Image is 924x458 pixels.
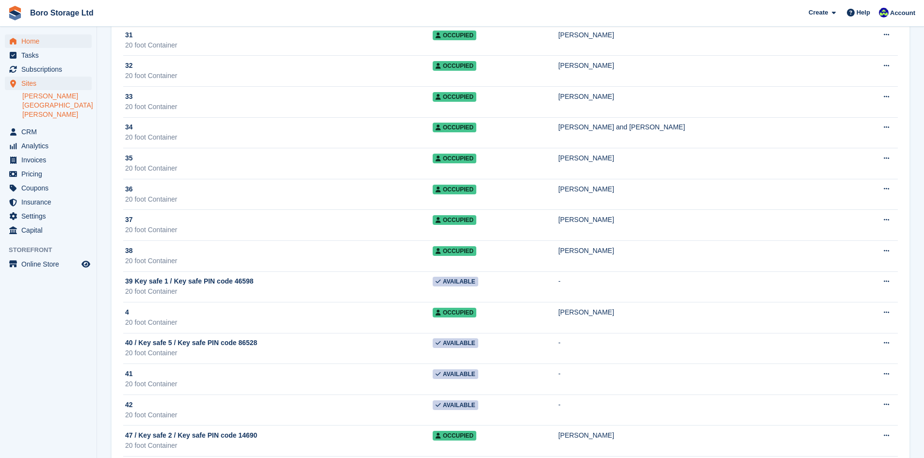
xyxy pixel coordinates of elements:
[21,257,80,271] span: Online Store
[5,181,92,195] a: menu
[21,223,80,237] span: Capital
[21,209,80,223] span: Settings
[125,338,257,348] span: 40 / Key safe 5 / Key safe PIN code 86528
[433,123,476,132] span: Occupied
[433,308,476,317] span: Occupied
[558,215,851,225] div: [PERSON_NAME]
[5,139,92,153] a: menu
[558,30,851,40] div: [PERSON_NAME]
[21,77,80,90] span: Sites
[558,61,851,71] div: [PERSON_NAME]
[21,48,80,62] span: Tasks
[5,77,92,90] a: menu
[558,271,851,302] td: -
[21,63,80,76] span: Subscriptions
[125,61,133,71] span: 32
[125,379,433,389] div: 20 foot Container
[433,61,476,71] span: Occupied
[857,8,870,17] span: Help
[125,122,133,132] span: 34
[558,184,851,194] div: [PERSON_NAME]
[433,277,478,286] span: Available
[890,8,915,18] span: Account
[125,348,433,358] div: 20 foot Container
[21,153,80,167] span: Invoices
[21,181,80,195] span: Coupons
[433,154,476,163] span: Occupied
[8,6,22,20] img: stora-icon-8386f47178a22dfd0bd8f6a31ec36ba5ce8667c1dd55bd0f319d3a0aa187defe.svg
[5,223,92,237] a: menu
[433,31,476,40] span: Occupied
[125,410,433,420] div: 20 foot Container
[433,338,478,348] span: Available
[125,246,133,256] span: 38
[21,195,80,209] span: Insurance
[125,307,129,317] span: 4
[21,139,80,153] span: Analytics
[125,276,254,286] span: 39 Key safe 1 / Key safe PIN code 46598
[5,48,92,62] a: menu
[433,185,476,194] span: Occupied
[21,34,80,48] span: Home
[125,92,133,102] span: 33
[125,30,133,40] span: 31
[5,63,92,76] a: menu
[558,246,851,256] div: [PERSON_NAME]
[9,245,97,255] span: Storefront
[5,257,92,271] a: menu
[433,246,476,256] span: Occupied
[558,92,851,102] div: [PERSON_NAME]
[125,215,133,225] span: 37
[125,184,133,194] span: 36
[5,195,92,209] a: menu
[558,307,851,317] div: [PERSON_NAME]
[125,286,433,297] div: 20 foot Container
[558,153,851,163] div: [PERSON_NAME]
[125,369,133,379] span: 41
[125,71,433,81] div: 20 foot Container
[22,92,92,119] a: [PERSON_NAME][GEOGRAPHIC_DATA][PERSON_NAME]
[21,125,80,139] span: CRM
[125,441,433,451] div: 20 foot Container
[125,194,433,205] div: 20 foot Container
[558,364,851,395] td: -
[125,163,433,174] div: 20 foot Container
[879,8,889,17] img: Tobie Hillier
[809,8,828,17] span: Create
[125,153,133,163] span: 35
[5,167,92,181] a: menu
[125,102,433,112] div: 20 foot Container
[125,40,433,50] div: 20 foot Container
[21,167,80,181] span: Pricing
[433,369,478,379] span: Available
[125,256,433,266] div: 20 foot Container
[125,132,433,142] div: 20 foot Container
[433,92,476,102] span: Occupied
[125,225,433,235] div: 20 foot Container
[558,395,851,426] td: -
[5,125,92,139] a: menu
[125,400,133,410] span: 42
[125,317,433,328] div: 20 foot Container
[5,153,92,167] a: menu
[558,122,851,132] div: [PERSON_NAME] and [PERSON_NAME]
[433,400,478,410] span: Available
[5,209,92,223] a: menu
[433,431,476,441] span: Occupied
[125,430,257,441] span: 47 / Key safe 2 / Key safe PIN code 14690
[26,5,97,21] a: Boro Storage Ltd
[433,215,476,225] span: Occupied
[558,430,851,441] div: [PERSON_NAME]
[80,258,92,270] a: Preview store
[5,34,92,48] a: menu
[558,333,851,364] td: -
